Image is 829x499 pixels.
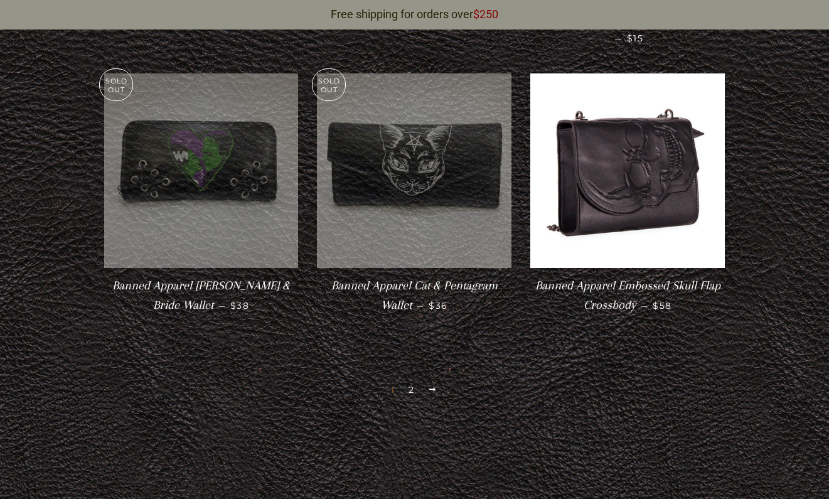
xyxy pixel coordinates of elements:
span: Banned Apparel Embossed Skull Flap Crossbody [535,279,720,312]
span: 250 [479,8,498,21]
img: Banned Apparel Cat & Pentagram Wallet [317,73,511,268]
span: — [218,300,225,311]
span: — [615,33,622,44]
span: $15 [627,33,643,44]
span: $ [473,8,479,21]
a: 2 [404,380,419,399]
span: $36 [429,300,447,311]
img: Banned Apparel Frank & Bride Wallet [104,73,299,268]
span: $38 [230,300,249,311]
img: Banned Apparel Embossed Skull Flap Crossbody [530,73,725,268]
a: Banned Apparel Cat & Pentagram Wallet — $36 [317,268,511,324]
span: $58 [653,300,671,311]
span: — [641,300,648,311]
span: Banned Apparel Cat & Pentagram Wallet [331,279,498,312]
span: Banned Apparel [PERSON_NAME] & Bride Wallet [112,279,290,312]
span: 1 [386,380,400,399]
span: — [417,300,424,311]
a: Banned Apparel Embossed Skull Flap Crossbody — $58 [530,268,725,324]
p: Sold Out [313,69,345,101]
a: Banned Apparel [PERSON_NAME] & Bride Wallet — $38 [104,268,299,324]
p: Sold Out [100,69,132,101]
